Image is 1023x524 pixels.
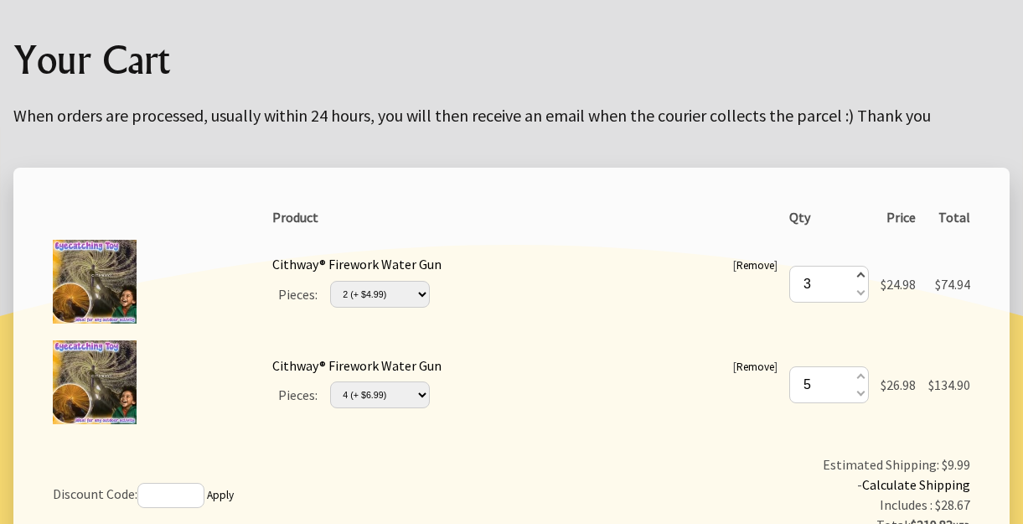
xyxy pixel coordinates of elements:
a: Cithway® Firework Water Gun [272,357,442,374]
td: $26.98 [875,335,922,435]
th: Product [266,201,783,233]
a: Cithway® Firework Water Gun [272,256,442,272]
td: $74.94 [922,233,976,334]
a: Apply [207,488,234,502]
big: When orders are processed, usually within 24 hours, you will then receive an email when the couri... [13,105,931,126]
th: Price [875,201,922,233]
th: Total [922,201,976,233]
a: Calculate Shipping [862,476,970,493]
small: [ ] [733,360,778,374]
small: [ ] [733,258,778,272]
div: Includes : $28.67 [561,495,969,515]
h1: Your Cart [13,37,1010,80]
input: If you have a discount code, enter it here and press 'Apply'. [137,483,204,508]
td: $24.98 [875,233,922,334]
th: Qty [783,201,875,233]
td: $134.90 [922,335,976,435]
td: Pieces: [272,274,323,313]
a: Remove [736,258,774,272]
a: Remove [736,360,774,374]
td: Pieces: [272,376,323,414]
